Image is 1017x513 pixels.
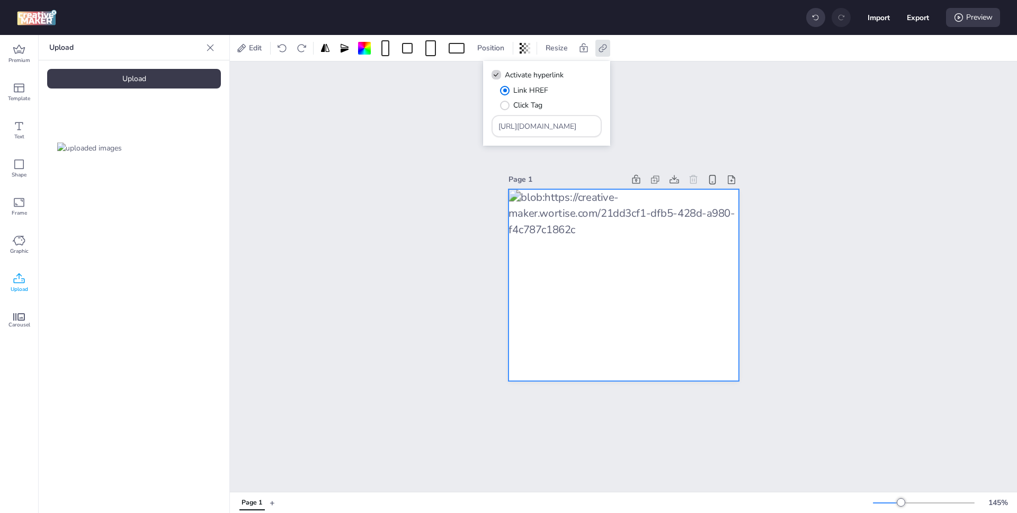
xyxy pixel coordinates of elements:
p: Upload [49,35,202,60]
button: Export [907,6,929,29]
span: Text [14,132,24,141]
span: Graphic [10,247,29,255]
span: Frame [12,209,27,217]
img: uploaded images [57,143,122,154]
div: Page 1 [242,498,262,508]
div: Page 1 [508,174,625,185]
span: Shape [12,171,26,179]
img: logo Creative Maker [17,10,57,25]
div: Tabs [234,493,270,512]
span: Carousel [8,321,30,329]
span: Activate hyperlink [505,69,564,81]
span: Click Tag [513,100,542,111]
span: Upload [11,285,28,294]
span: Link HREF [513,85,548,96]
button: Import [868,6,890,29]
div: Upload [47,69,221,89]
span: Position [475,42,506,54]
div: Preview [946,8,1000,27]
button: + [270,493,275,512]
span: Template [8,94,30,103]
span: Premium [8,56,30,65]
input: Type URL [498,121,595,132]
div: 145 % [985,497,1011,508]
span: Resize [543,42,570,54]
span: Edit [247,42,264,54]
